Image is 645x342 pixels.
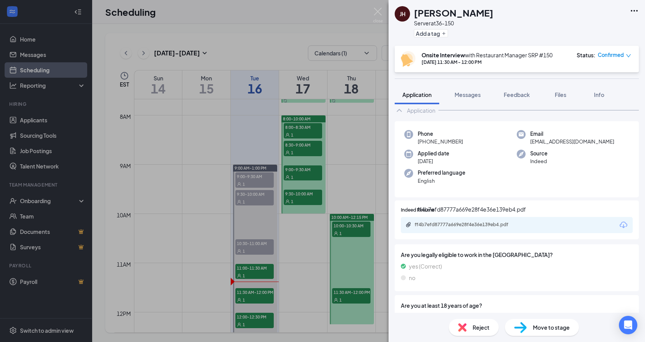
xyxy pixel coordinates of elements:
[405,222,530,229] a: Paperclipff4b7efd87777a669e28f4e36e139eb4.pdf
[418,150,449,157] span: Applied date
[530,130,614,138] span: Email
[414,19,493,27] div: Server at 36-150
[418,177,465,185] span: English
[415,222,522,228] div: ff4b7efd87777a669e28f4e36e139eb4.pdf
[407,107,435,114] div: Application
[409,274,415,282] span: no
[594,91,604,98] span: Info
[414,6,493,19] h1: [PERSON_NAME]
[530,138,614,145] span: [EMAIL_ADDRESS][DOMAIN_NAME]
[418,138,463,145] span: [PHONE_NUMBER]
[504,91,530,98] span: Feedback
[401,207,435,214] span: Indeed Resume
[473,323,490,332] span: Reject
[530,150,547,157] span: Source
[577,51,595,59] div: Status :
[530,157,547,165] span: Indeed
[630,6,639,15] svg: Ellipses
[405,222,412,228] svg: Paperclip
[619,316,637,334] div: Open Intercom Messenger
[400,10,405,18] div: JH
[422,51,552,59] div: with Restaurant Manager SRP #150
[418,130,463,138] span: Phone
[422,59,552,65] div: [DATE] 11:30 AM - 12:00 PM
[442,31,446,36] svg: Plus
[401,250,633,259] span: Are you legally eligible to work in the [GEOGRAPHIC_DATA]?
[533,323,570,332] span: Move to stage
[555,91,566,98] span: Files
[619,220,628,230] svg: Download
[455,91,481,98] span: Messages
[395,106,404,115] svg: ChevronUp
[409,262,442,270] span: yes (Correct)
[418,157,449,165] span: [DATE]
[401,301,633,310] span: Are you at least 18 years of age?
[626,53,631,58] span: down
[414,29,448,37] button: PlusAdd a tag
[598,51,624,59] span: Confirmed
[418,169,465,177] span: Preferred language
[417,205,526,214] div: ff4b7efd87777a669e28f4e36e139eb4.pdf
[422,52,465,58] b: Onsite Interview
[402,91,432,98] span: Application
